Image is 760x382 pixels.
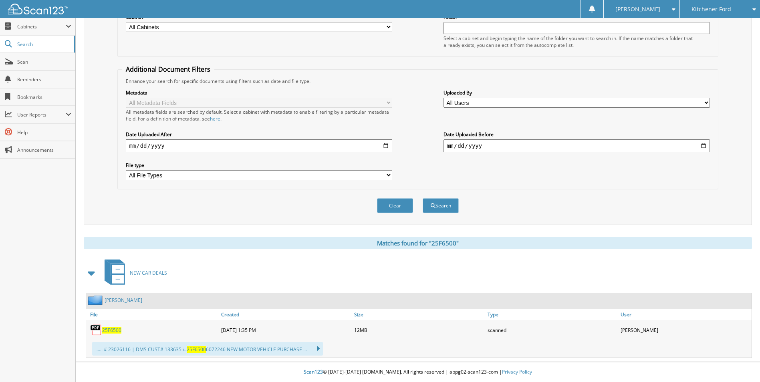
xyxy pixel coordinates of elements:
img: scan123-logo-white.svg [8,4,68,14]
div: Matches found for "25F6500" [84,237,752,249]
span: Scan [17,58,71,65]
span: Scan123 [304,368,323,375]
span: [PERSON_NAME] [615,7,660,12]
a: Type [486,309,619,320]
div: Select a cabinet and begin typing the name of the folder you want to search in. If the name match... [444,35,710,48]
span: 25F6500 [187,346,206,353]
button: Search [423,198,459,213]
a: [PERSON_NAME] [105,297,142,304]
img: folder2.png [88,295,105,305]
div: © [DATE]-[DATE] [DOMAIN_NAME]. All rights reserved | appg02-scan123-com | [76,362,760,382]
label: Date Uploaded After [126,131,392,138]
legend: Additional Document Filters [122,65,214,74]
div: All metadata fields are searched by default. Select a cabinet with metadata to enable filtering b... [126,109,392,122]
input: start [126,139,392,152]
img: PDF.png [90,324,102,336]
a: Size [352,309,485,320]
span: Search [17,41,70,48]
button: Clear [377,198,413,213]
a: 25F6500 [102,327,121,334]
a: File [86,309,219,320]
span: Reminders [17,76,71,83]
div: [PERSON_NAME] [619,322,752,338]
a: User [619,309,752,320]
div: Enhance your search for specific documents using filters such as date and file type. [122,78,714,84]
label: Metadata [126,89,392,96]
a: Created [219,309,352,320]
label: Uploaded By [444,89,710,96]
span: NEW CAR DEALS [130,269,167,276]
span: Cabinets [17,23,66,30]
a: here [210,115,220,122]
span: User Reports [17,111,66,118]
div: [DATE] 1:35 PM [219,322,352,338]
span: Bookmarks [17,94,71,101]
span: Announcements [17,147,71,153]
input: end [444,139,710,152]
a: Privacy Policy [502,368,532,375]
label: Date Uploaded Before [444,131,710,138]
div: ...... # 23026116 | DMS CUST# 133635 i= 6072246 NEW MOTOR VEHICLE PURCHASE ... [92,342,323,356]
span: Kitchener Ford [691,7,731,12]
div: 12MB [352,322,485,338]
div: scanned [486,322,619,338]
label: File type [126,162,392,169]
span: Help [17,129,71,136]
a: NEW CAR DEALS [100,257,167,289]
